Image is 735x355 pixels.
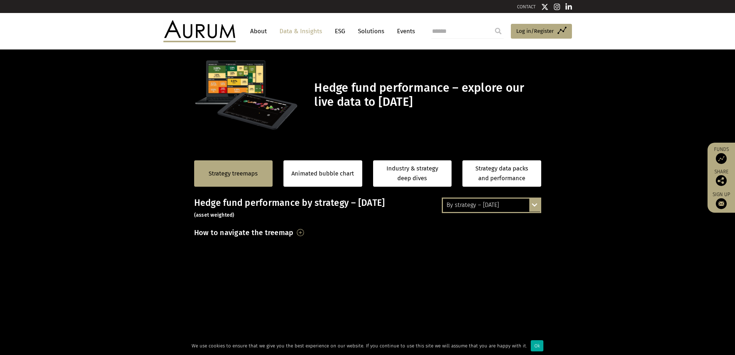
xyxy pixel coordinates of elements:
h1: Hedge fund performance – explore our live data to [DATE] [314,81,539,109]
a: Industry & strategy deep dives [373,160,452,187]
a: Events [393,25,415,38]
div: By strategy – [DATE] [443,199,540,212]
a: CONTACT [517,4,536,9]
img: Access Funds [716,153,727,164]
img: Linkedin icon [565,3,572,10]
a: Strategy treemaps [209,169,258,178]
img: Sign up to our newsletter [716,198,727,209]
a: Funds [711,146,731,164]
a: Sign up [711,191,731,209]
div: Share [711,169,731,186]
a: About [247,25,270,38]
a: ESG [331,25,349,38]
div: Ok [531,340,543,351]
img: Aurum [163,20,236,42]
img: Share this post [716,175,727,186]
a: Animated bubble chart [291,169,354,178]
h3: Hedge fund performance by strategy – [DATE] [194,198,541,219]
h3: How to navigate the treemap [194,226,294,239]
small: (asset weighted) [194,212,235,218]
img: Twitter icon [541,3,548,10]
input: Submit [491,24,505,38]
span: Log in/Register [516,27,554,35]
img: Instagram icon [554,3,560,10]
a: Strategy data packs and performance [462,160,541,187]
a: Solutions [354,25,388,38]
a: Log in/Register [511,24,572,39]
a: Data & Insights [276,25,326,38]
